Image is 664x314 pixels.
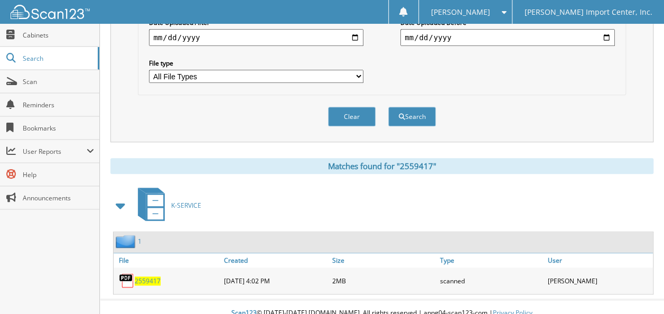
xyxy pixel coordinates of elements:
[437,253,545,267] a: Type
[23,124,94,133] span: Bookmarks
[135,276,161,285] a: 2559417
[149,59,363,68] label: File type
[23,100,94,109] span: Reminders
[611,263,664,314] iframe: Chat Widget
[431,9,490,15] span: [PERSON_NAME]
[437,270,545,291] div: scanned
[545,253,653,267] a: User
[116,235,138,248] img: folder2.png
[149,29,363,46] input: start
[221,253,329,267] a: Created
[23,31,94,40] span: Cabinets
[329,253,437,267] a: Size
[524,9,652,15] span: [PERSON_NAME] Import Center, Inc.
[11,5,90,19] img: scan123-logo-white.svg
[110,158,653,174] div: Matches found for "2559417"
[400,29,615,46] input: end
[114,253,221,267] a: File
[328,107,376,126] button: Clear
[23,54,92,63] span: Search
[138,237,142,246] a: 1
[388,107,436,126] button: Search
[545,270,653,291] div: [PERSON_NAME]
[23,193,94,202] span: Announcements
[119,273,135,289] img: PDF.png
[23,170,94,179] span: Help
[329,270,437,291] div: 2MB
[221,270,329,291] div: [DATE] 4:02 PM
[23,147,87,156] span: User Reports
[23,77,94,86] span: Scan
[132,184,201,226] a: K-SERVICE
[171,201,201,210] span: K-SERVICE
